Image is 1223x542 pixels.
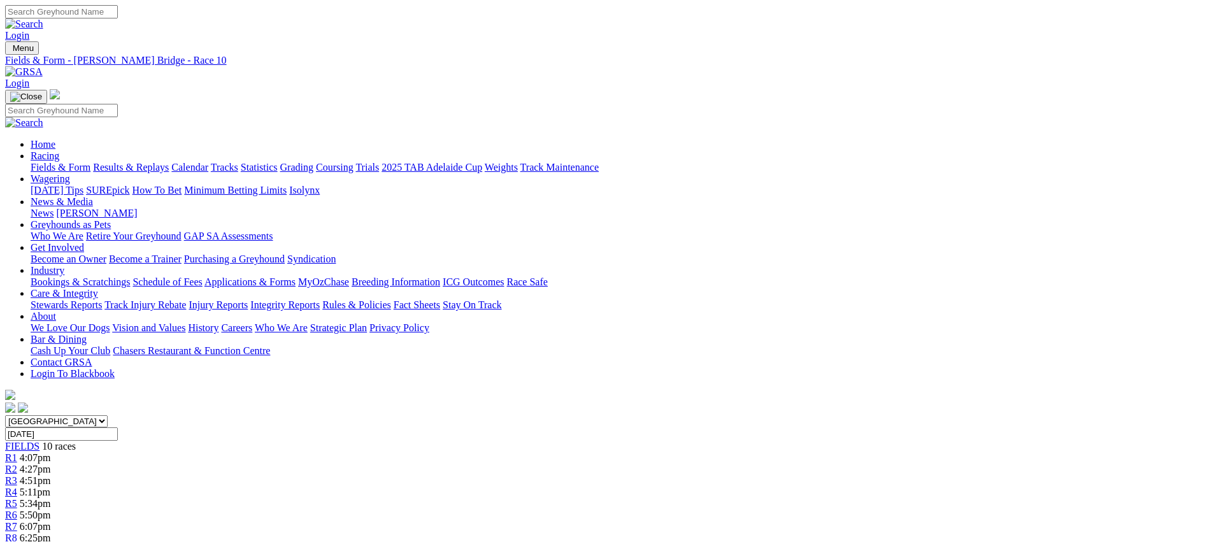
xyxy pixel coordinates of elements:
[188,322,218,333] a: History
[5,403,15,413] img: facebook.svg
[20,510,51,520] span: 5:50pm
[31,311,56,322] a: About
[5,487,17,497] a: R4
[50,89,60,99] img: logo-grsa-white.png
[221,322,252,333] a: Careers
[5,521,17,532] a: R7
[13,43,34,53] span: Menu
[443,299,501,310] a: Stay On Track
[5,390,15,400] img: logo-grsa-white.png
[31,150,59,161] a: Racing
[86,185,129,196] a: SUREpick
[86,231,182,241] a: Retire Your Greyhound
[31,345,1218,357] div: Bar & Dining
[18,403,28,413] img: twitter.svg
[255,322,308,333] a: Who We Are
[5,66,43,78] img: GRSA
[5,5,118,18] input: Search
[113,345,270,356] a: Chasers Restaurant & Function Centre
[31,139,55,150] a: Home
[112,322,185,333] a: Vision and Values
[5,41,39,55] button: Toggle navigation
[5,452,17,463] a: R1
[280,162,313,173] a: Grading
[184,185,287,196] a: Minimum Betting Limits
[20,521,51,532] span: 6:07pm
[316,162,354,173] a: Coursing
[31,231,83,241] a: Who We Are
[31,276,1218,288] div: Industry
[298,276,349,287] a: MyOzChase
[31,173,70,184] a: Wagering
[31,288,98,299] a: Care & Integrity
[171,162,208,173] a: Calendar
[31,242,84,253] a: Get Involved
[31,253,1218,265] div: Get Involved
[31,162,90,173] a: Fields & Form
[31,322,1218,334] div: About
[369,322,429,333] a: Privacy Policy
[5,498,17,509] a: R5
[5,117,43,129] img: Search
[20,452,51,463] span: 4:07pm
[204,276,296,287] a: Applications & Forms
[20,498,51,509] span: 5:34pm
[42,441,76,452] span: 10 races
[5,90,47,104] button: Toggle navigation
[31,219,111,230] a: Greyhounds as Pets
[211,162,238,173] a: Tracks
[352,276,440,287] a: Breeding Information
[485,162,518,173] a: Weights
[31,208,1218,219] div: News & Media
[31,208,54,218] a: News
[184,253,285,264] a: Purchasing a Greyhound
[5,441,39,452] span: FIELDS
[31,196,93,207] a: News & Media
[20,475,51,486] span: 4:51pm
[31,357,92,367] a: Contact GRSA
[31,265,64,276] a: Industry
[289,185,320,196] a: Isolynx
[5,104,118,117] input: Search
[287,253,336,264] a: Syndication
[104,299,186,310] a: Track Injury Rebate
[520,162,599,173] a: Track Maintenance
[56,208,137,218] a: [PERSON_NAME]
[184,231,273,241] a: GAP SA Assessments
[31,185,83,196] a: [DATE] Tips
[5,55,1218,66] a: Fields & Form - [PERSON_NAME] Bridge - Race 10
[5,30,29,41] a: Login
[31,162,1218,173] div: Racing
[241,162,278,173] a: Statistics
[355,162,379,173] a: Trials
[310,322,367,333] a: Strategic Plan
[31,299,1218,311] div: Care & Integrity
[5,475,17,486] a: R3
[250,299,320,310] a: Integrity Reports
[5,510,17,520] a: R6
[31,185,1218,196] div: Wagering
[5,464,17,474] a: R2
[31,253,106,264] a: Become an Owner
[132,276,202,287] a: Schedule of Fees
[31,276,130,287] a: Bookings & Scratchings
[394,299,440,310] a: Fact Sheets
[31,322,110,333] a: We Love Our Dogs
[5,427,118,441] input: Select date
[443,276,504,287] a: ICG Outcomes
[382,162,482,173] a: 2025 TAB Adelaide Cup
[5,18,43,30] img: Search
[189,299,248,310] a: Injury Reports
[31,368,115,379] a: Login To Blackbook
[132,185,182,196] a: How To Bet
[93,162,169,173] a: Results & Replays
[109,253,182,264] a: Become a Trainer
[322,299,391,310] a: Rules & Policies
